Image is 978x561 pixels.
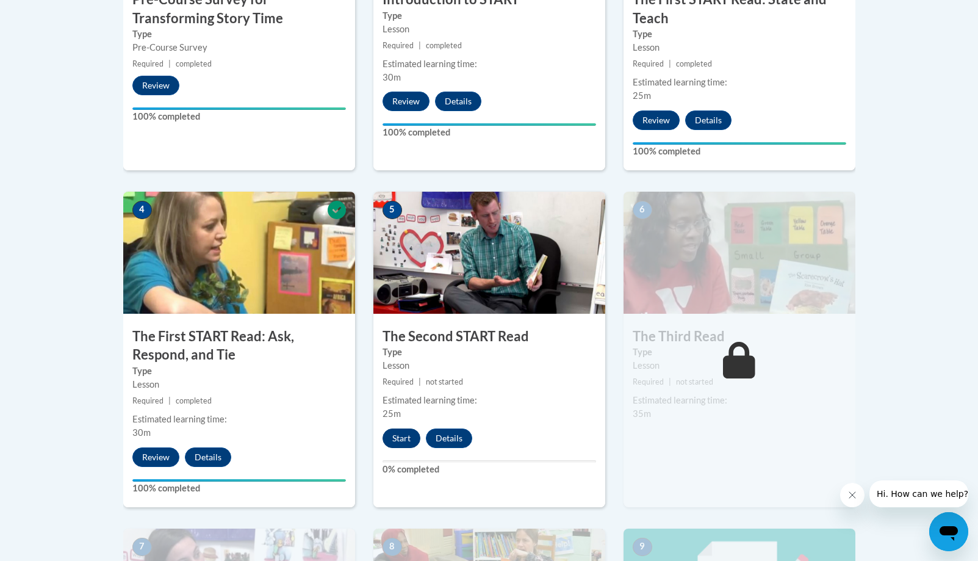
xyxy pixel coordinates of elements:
[383,394,596,407] div: Estimated learning time:
[669,59,671,68] span: |
[633,90,651,101] span: 25m
[132,41,346,54] div: Pre-Course Survey
[132,364,346,378] label: Type
[383,123,596,126] div: Your progress
[676,377,713,386] span: not started
[185,447,231,467] button: Details
[633,59,664,68] span: Required
[435,92,481,111] button: Details
[685,110,732,130] button: Details
[132,396,164,405] span: Required
[132,201,152,219] span: 4
[132,107,346,110] div: Your progress
[132,413,346,426] div: Estimated learning time:
[419,41,421,50] span: |
[383,359,596,372] div: Lesson
[633,110,680,130] button: Review
[132,479,346,482] div: Your progress
[132,378,346,391] div: Lesson
[383,57,596,71] div: Estimated learning time:
[624,192,855,314] img: Course Image
[383,72,401,82] span: 30m
[383,408,401,419] span: 25m
[176,59,212,68] span: completed
[869,480,968,507] iframe: Message from company
[633,145,846,158] label: 100% completed
[383,377,414,386] span: Required
[132,27,346,41] label: Type
[840,483,865,507] iframe: Close message
[383,92,430,111] button: Review
[633,346,846,359] label: Type
[383,346,596,359] label: Type
[426,429,472,448] button: Details
[633,27,846,41] label: Type
[132,447,179,467] button: Review
[633,76,846,89] div: Estimated learning time:
[383,41,414,50] span: Required
[123,327,355,365] h3: The First START Read: Ask, Respond, and Tie
[123,192,355,314] img: Course Image
[132,427,151,438] span: 30m
[168,59,171,68] span: |
[383,201,402,219] span: 5
[633,359,846,372] div: Lesson
[168,396,171,405] span: |
[633,41,846,54] div: Lesson
[132,538,152,556] span: 7
[383,463,596,476] label: 0% completed
[633,538,652,556] span: 9
[383,9,596,23] label: Type
[132,482,346,495] label: 100% completed
[624,327,855,346] h3: The Third Read
[132,76,179,95] button: Review
[669,377,671,386] span: |
[132,59,164,68] span: Required
[132,110,346,123] label: 100% completed
[633,201,652,219] span: 6
[633,408,651,419] span: 35m
[633,377,664,386] span: Required
[419,377,421,386] span: |
[676,59,712,68] span: completed
[426,377,463,386] span: not started
[383,126,596,139] label: 100% completed
[176,396,212,405] span: completed
[373,327,605,346] h3: The Second START Read
[383,538,402,556] span: 8
[373,192,605,314] img: Course Image
[929,512,968,551] iframe: Button to launch messaging window
[383,23,596,36] div: Lesson
[426,41,462,50] span: completed
[633,394,846,407] div: Estimated learning time:
[633,142,846,145] div: Your progress
[383,429,420,448] button: Start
